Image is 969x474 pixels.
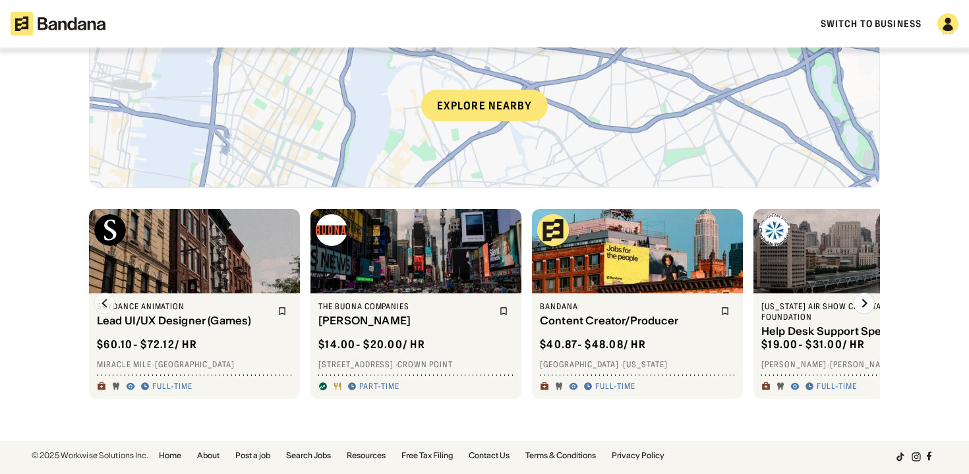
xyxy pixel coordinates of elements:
[32,452,148,459] div: © 2025 Workwise Solutions Inc.
[761,301,934,322] div: [US_STATE] Air Show Charitable Foundation
[540,314,713,327] div: Content Creator/Producer
[318,359,514,370] div: [STREET_ADDRESS] · Crown Point
[152,381,192,392] div: Full-time
[540,301,713,312] div: Bandana
[347,452,386,459] a: Resources
[97,359,292,370] div: Miracle Mile · [GEOGRAPHIC_DATA]
[318,301,491,312] div: The Buona Companies
[97,338,197,351] div: $ 60.10 - $72.12 / hr
[94,293,115,314] img: Left Arrow
[753,209,964,399] a: Oregon Air Show Charitable Foundation logo[US_STATE] Air Show Charitable FoundationHelp Desk Supp...
[89,209,300,399] a: Skydance Animation logoSkydance AnimationLead UI/UX Designer (Games)$60.10- $72.12/ hrMiracle Mil...
[11,12,105,36] img: Bandana logotype
[817,381,857,392] div: Full-time
[159,452,181,459] a: Home
[821,18,922,30] a: Switch to Business
[469,452,510,459] a: Contact Us
[540,359,735,370] div: [GEOGRAPHIC_DATA] · [US_STATE]
[235,452,270,459] a: Post a job
[286,452,331,459] a: Search Jobs
[540,338,646,351] div: $ 40.87 - $48.08 / hr
[525,452,596,459] a: Terms & Conditions
[359,381,399,392] div: Part-time
[316,214,347,246] img: The Buona Companies logo
[761,325,934,338] div: Help Desk Support Specialist
[318,338,425,351] div: $ 14.00 - $20.00 / hr
[310,209,521,399] a: The Buona Companies logoThe Buona Companies[PERSON_NAME]$14.00- $20.00/ hr[STREET_ADDRESS] ·Crown...
[94,214,126,246] img: Skydance Animation logo
[90,24,879,187] a: Explore nearby
[532,209,743,399] a: Bandana logoBandanaContent Creator/Producer$40.87- $48.08/ hr[GEOGRAPHIC_DATA] ·[US_STATE]Full-time
[761,359,956,370] div: [PERSON_NAME] · [PERSON_NAME]
[197,452,220,459] a: About
[854,293,875,314] img: Right Arrow
[97,301,270,312] div: Skydance Animation
[761,338,865,351] div: $ 19.00 - $31.00 / hr
[421,90,548,121] div: Explore nearby
[97,314,270,327] div: Lead UI/UX Designer (Games)
[595,381,635,392] div: Full-time
[537,214,569,246] img: Bandana logo
[612,452,664,459] a: Privacy Policy
[318,314,491,327] div: [PERSON_NAME]
[759,214,790,246] img: Oregon Air Show Charitable Foundation logo
[401,452,453,459] a: Free Tax Filing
